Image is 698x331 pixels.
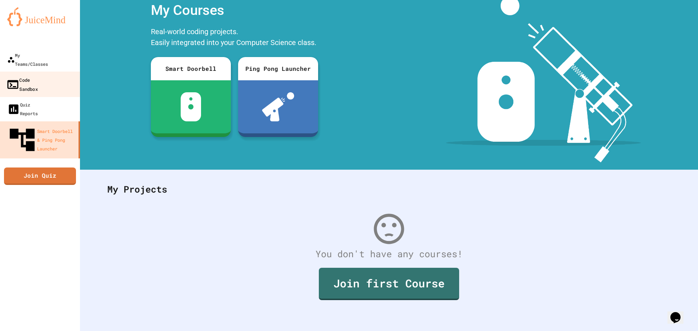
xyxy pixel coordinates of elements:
[262,92,294,121] img: ppl-with-ball.png
[667,302,691,324] iframe: chat widget
[319,268,459,300] a: Join first Course
[7,7,73,26] img: logo-orange.svg
[7,125,76,155] div: Smart Doorbell & Ping Pong Launcher
[238,57,318,80] div: Ping Pong Launcher
[4,167,76,185] a: Join Quiz
[151,57,231,80] div: Smart Doorbell
[7,100,38,118] div: Quiz Reports
[181,92,201,121] img: sdb-white.svg
[100,175,678,203] div: My Projects
[7,51,48,68] div: My Teams/Classes
[147,24,322,52] div: Real-world coding projects. Easily integrated into your Computer Science class.
[100,247,678,261] div: You don't have any courses!
[6,75,38,93] div: Code Sandbox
